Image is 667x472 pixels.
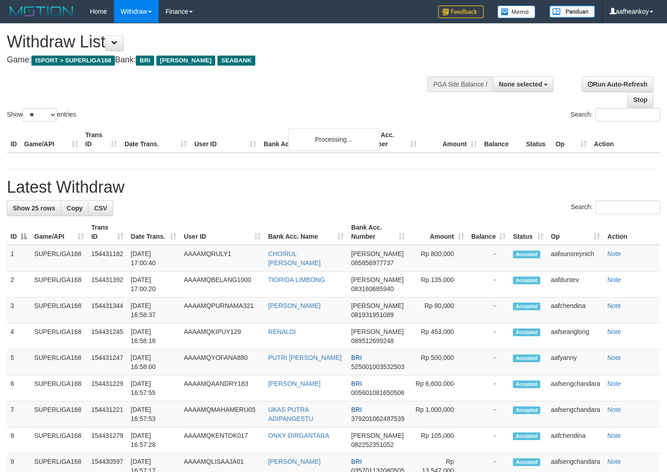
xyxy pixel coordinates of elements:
h1: Withdraw List [7,33,435,51]
td: Rp 500,000 [408,349,467,375]
th: ID: activate to sort column descending [7,219,31,245]
a: CSV [88,200,113,216]
span: [PERSON_NAME] [351,328,403,335]
a: Show 25 rows [7,200,61,216]
th: Balance [481,127,522,153]
th: Date Trans. [121,127,191,153]
td: 154431245 [88,323,127,349]
a: Note [607,380,621,387]
td: [DATE] 16:58:18 [127,323,180,349]
td: aafchendina [547,427,604,453]
img: Button%20Memo.svg [497,5,536,18]
td: - [468,349,510,375]
th: User ID [191,127,260,153]
td: aafduntev [547,272,604,298]
h4: Game: Bank: [7,56,435,65]
span: Copy 081931951089 to clipboard [351,311,393,318]
span: Accepted [513,406,540,414]
td: [DATE] 16:57:53 [127,401,180,427]
td: AAAAMQBELANG1000 [180,272,264,298]
span: Accepted [513,354,540,362]
td: SUPERLIGA168 [31,427,88,453]
span: ISPORT > SUPERLIGA168 [31,56,115,66]
h1: Latest Withdraw [7,178,660,196]
a: Note [607,458,621,465]
span: None selected [499,81,542,88]
td: aafchendina [547,298,604,323]
td: Rp 800,000 [408,245,467,272]
th: Op [552,127,590,153]
td: [DATE] 17:00:20 [127,272,180,298]
a: [PERSON_NAME] [268,458,321,465]
th: Game/API: activate to sort column ascending [31,219,88,245]
td: Rp 453,000 [408,323,467,349]
td: AAAAMQKENTOK017 [180,427,264,453]
td: AAAAMQYOFANA880 [180,349,264,375]
input: Search: [595,200,660,214]
span: Copy 005601081650506 to clipboard [351,389,404,396]
td: 154431279 [88,427,127,453]
span: Show 25 rows [13,205,55,212]
td: SUPERLIGA168 [31,323,88,349]
td: Rp 80,000 [408,298,467,323]
td: [DATE] 16:57:55 [127,375,180,401]
th: Status: activate to sort column ascending [509,219,547,245]
span: [PERSON_NAME] [351,302,403,309]
a: CHOIRUL [PERSON_NAME] [268,250,321,267]
th: Action [604,219,660,245]
span: [PERSON_NAME] [156,56,215,66]
a: [PERSON_NAME] [268,380,321,387]
a: Run Auto-Refresh [582,77,653,92]
td: 154431344 [88,298,127,323]
span: BRI [351,406,362,413]
th: Date Trans.: activate to sort column ascending [127,219,180,245]
a: Note [607,302,621,309]
td: - [468,272,510,298]
th: Trans ID: activate to sort column ascending [88,219,127,245]
th: Bank Acc. Number [360,127,420,153]
td: 5 [7,349,31,375]
td: SUPERLIGA168 [31,272,88,298]
td: 154431221 [88,401,127,427]
td: aafsengchandara [547,401,604,427]
span: Accepted [513,380,540,388]
td: - [468,401,510,427]
td: Rp 135,000 [408,272,467,298]
td: AAAAMQPURNAMA321 [180,298,264,323]
th: User ID: activate to sort column ascending [180,219,264,245]
button: None selected [493,77,553,92]
span: Copy 083160685940 to clipboard [351,285,393,292]
span: Accepted [513,277,540,284]
td: 154431392 [88,272,127,298]
td: - [468,375,510,401]
a: Note [607,354,621,361]
td: 6 [7,375,31,401]
span: SEABANK [217,56,255,66]
a: Copy [61,200,88,216]
td: - [468,427,510,453]
input: Search: [595,108,660,122]
td: aafyanny [547,349,604,375]
a: Note [607,432,621,439]
a: Note [607,250,621,257]
td: aafounsreynich [547,245,604,272]
th: Trans ID [82,127,121,153]
td: Rp 105,000 [408,427,467,453]
a: Stop [627,92,653,108]
td: [DATE] 17:00:40 [127,245,180,272]
td: - [468,245,510,272]
td: SUPERLIGA168 [31,245,88,272]
a: Note [607,406,621,413]
td: 154431229 [88,375,127,401]
th: Amount [420,127,481,153]
div: Processing... [288,128,379,151]
span: [PERSON_NAME] [351,250,403,257]
span: Accepted [513,303,540,310]
td: 154431247 [88,349,127,375]
th: Amount: activate to sort column ascending [408,219,467,245]
td: 7 [7,401,31,427]
label: Search: [571,108,660,122]
span: Copy 379201062487539 to clipboard [351,415,404,422]
th: Action [590,127,660,153]
td: AAAAMQKIPUY129 [180,323,264,349]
